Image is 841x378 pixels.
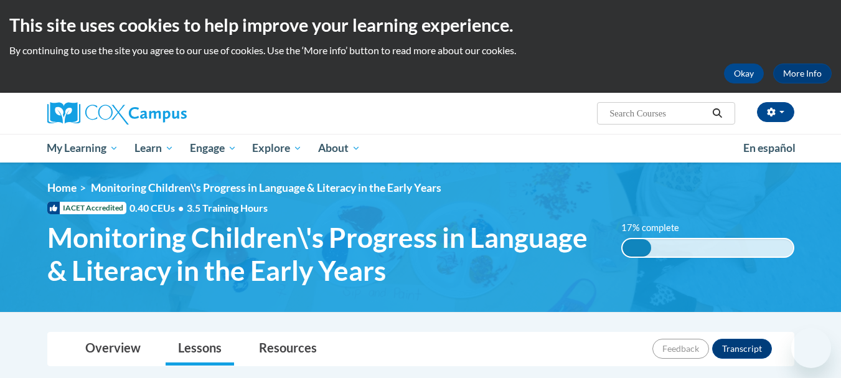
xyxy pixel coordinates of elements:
label: 17% complete [621,221,693,235]
span: 0.40 CEUs [129,201,187,215]
a: En español [735,135,804,161]
span: Monitoring Children\'s Progress in Language & Literacy in the Early Years [47,221,603,287]
span: About [318,141,360,156]
iframe: Button to launch messaging window [791,328,831,368]
span: En español [743,141,796,154]
button: Okay [724,64,764,83]
span: 3.5 Training Hours [187,202,268,214]
div: Main menu [29,134,813,163]
button: Search [708,106,726,121]
a: Overview [73,333,153,366]
img: Cox Campus [47,102,187,125]
a: Lessons [166,333,234,366]
a: More Info [773,64,832,83]
a: My Learning [39,134,127,163]
a: Home [47,181,77,194]
span: Learn [134,141,174,156]
span: IACET Accredited [47,202,126,214]
a: About [310,134,369,163]
a: Explore [244,134,310,163]
a: Engage [182,134,245,163]
a: Resources [247,333,329,366]
span: My Learning [47,141,118,156]
a: Learn [126,134,182,163]
button: Account Settings [757,102,794,122]
span: Engage [190,141,237,156]
input: Search Courses [608,106,708,121]
span: • [178,202,184,214]
span: Monitoring Children\'s Progress in Language & Literacy in the Early Years [91,181,441,194]
h2: This site uses cookies to help improve your learning experience. [9,12,832,37]
button: Feedback [652,339,709,359]
p: By continuing to use the site you agree to our use of cookies. Use the ‘More info’ button to read... [9,44,832,57]
span: Explore [252,141,302,156]
a: Cox Campus [47,102,284,125]
button: Transcript [712,339,772,359]
div: 17% complete [623,239,651,257]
